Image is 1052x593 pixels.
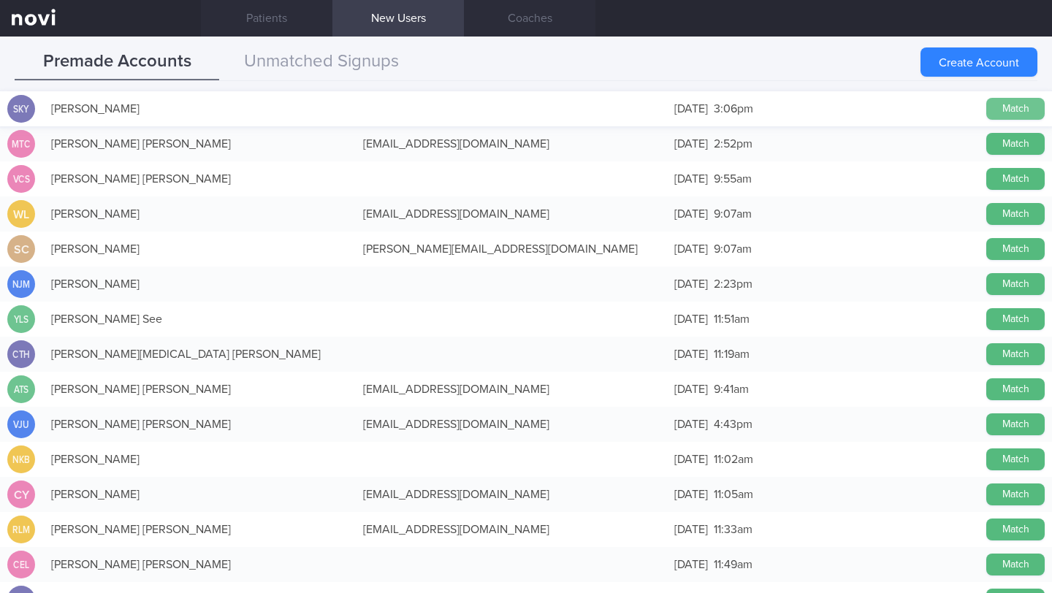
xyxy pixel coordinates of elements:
[9,95,33,123] div: SKY
[674,454,708,465] span: [DATE]
[714,278,752,290] span: 2:23pm
[674,524,708,535] span: [DATE]
[44,94,356,123] div: [PERSON_NAME]
[920,47,1037,77] button: Create Account
[9,130,33,158] div: MTC
[9,270,33,299] div: NJM
[986,519,1045,540] button: Match
[986,483,1045,505] button: Match
[714,418,752,430] span: 4:43pm
[7,200,35,229] div: WL
[986,238,1045,260] button: Match
[674,208,708,220] span: [DATE]
[44,445,356,474] div: [PERSON_NAME]
[7,481,35,509] div: CY
[7,235,35,264] div: SC
[714,559,752,570] span: 11:49am
[674,489,708,500] span: [DATE]
[9,410,33,439] div: VJU
[714,313,750,325] span: 11:51am
[44,480,356,509] div: [PERSON_NAME]
[44,550,356,579] div: [PERSON_NAME] [PERSON_NAME]
[44,340,356,369] div: [PERSON_NAME][MEDICAL_DATA] [PERSON_NAME]
[674,313,708,325] span: [DATE]
[44,129,356,158] div: [PERSON_NAME] [PERSON_NAME]
[714,348,750,360] span: 11:19am
[986,378,1045,400] button: Match
[986,98,1045,120] button: Match
[44,410,356,439] div: [PERSON_NAME] [PERSON_NAME]
[986,203,1045,225] button: Match
[219,44,424,80] button: Unmatched Signups
[356,199,668,229] div: [EMAIL_ADDRESS][DOMAIN_NAME]
[9,165,33,194] div: VCS
[9,340,33,369] div: CTH
[714,208,752,220] span: 9:07am
[356,410,668,439] div: [EMAIL_ADDRESS][DOMAIN_NAME]
[714,103,753,115] span: 3:06pm
[674,383,708,395] span: [DATE]
[986,448,1045,470] button: Match
[714,173,752,185] span: 9:55am
[674,243,708,255] span: [DATE]
[986,168,1045,190] button: Match
[986,273,1045,295] button: Match
[674,173,708,185] span: [DATE]
[44,164,356,194] div: [PERSON_NAME] [PERSON_NAME]
[714,243,752,255] span: 9:07am
[44,305,356,334] div: [PERSON_NAME] See
[674,348,708,360] span: [DATE]
[986,413,1045,435] button: Match
[986,308,1045,330] button: Match
[356,375,668,404] div: [EMAIL_ADDRESS][DOMAIN_NAME]
[9,375,33,404] div: ATS
[44,375,356,404] div: [PERSON_NAME] [PERSON_NAME]
[714,489,753,500] span: 11:05am
[674,278,708,290] span: [DATE]
[674,103,708,115] span: [DATE]
[9,551,33,579] div: CEL
[674,138,708,150] span: [DATE]
[9,445,33,474] div: NKB
[356,129,668,158] div: [EMAIL_ADDRESS][DOMAIN_NAME]
[714,524,752,535] span: 11:33am
[714,454,753,465] span: 11:02am
[9,305,33,334] div: YLS
[986,554,1045,575] button: Match
[356,480,668,509] div: [EMAIL_ADDRESS][DOMAIN_NAME]
[9,516,33,544] div: RLM
[44,199,356,229] div: [PERSON_NAME]
[986,133,1045,155] button: Match
[714,138,752,150] span: 2:52pm
[356,515,668,544] div: [EMAIL_ADDRESS][DOMAIN_NAME]
[674,418,708,430] span: [DATE]
[986,343,1045,365] button: Match
[44,269,356,299] div: [PERSON_NAME]
[44,234,356,264] div: [PERSON_NAME]
[356,234,668,264] div: [PERSON_NAME][EMAIL_ADDRESS][DOMAIN_NAME]
[15,44,219,80] button: Premade Accounts
[714,383,749,395] span: 9:41am
[674,559,708,570] span: [DATE]
[44,515,356,544] div: [PERSON_NAME] [PERSON_NAME]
